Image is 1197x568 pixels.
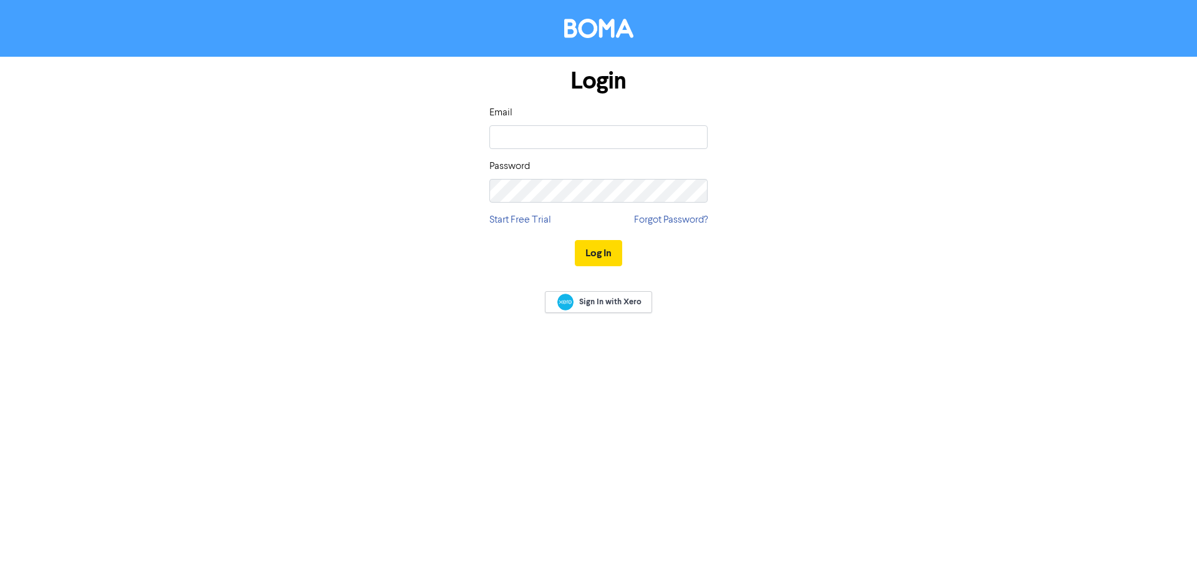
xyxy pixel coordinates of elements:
h1: Login [489,67,708,95]
a: Forgot Password? [634,213,708,228]
img: BOMA Logo [564,19,633,38]
img: Xero logo [557,294,574,310]
span: Sign In with Xero [579,296,642,307]
a: Sign In with Xero [545,291,652,313]
button: Log In [575,240,622,266]
a: Start Free Trial [489,213,551,228]
label: Email [489,105,512,120]
label: Password [489,159,530,174]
